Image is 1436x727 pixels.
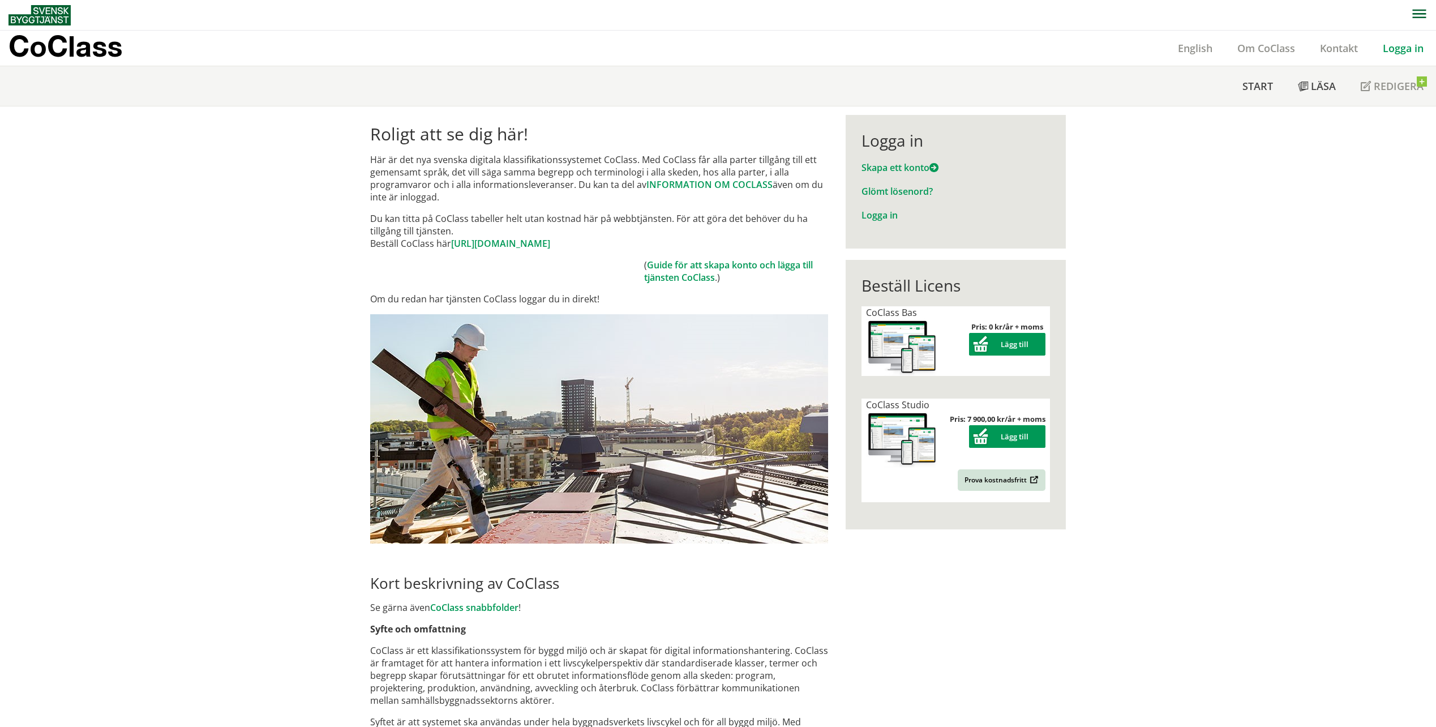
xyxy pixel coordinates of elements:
[866,319,938,376] img: coclass-license.jpg
[370,601,828,614] p: Se gärna även !
[8,5,71,25] img: Svensk Byggtjänst
[866,306,917,319] span: CoClass Bas
[644,259,828,284] td: ( .)
[644,259,813,284] a: Guide för att skapa konto och lägga till tjänsten CoClass
[1308,41,1370,55] a: Kontakt
[971,322,1043,332] strong: Pris: 0 kr/år + moms
[1285,66,1348,106] a: Läsa
[370,212,828,250] p: Du kan titta på CoClass tabeller helt utan kostnad här på webbtjänsten. För att göra det behöver ...
[1028,476,1039,484] img: Outbound.png
[370,153,828,203] p: Här är det nya svenska digitala klassifikationssystemet CoClass. Med CoClass får alla parter till...
[861,209,898,221] a: Logga in
[861,276,1050,295] div: Beställ Licens
[969,431,1045,442] a: Lägg till
[866,411,938,468] img: coclass-license.jpg
[969,333,1045,356] button: Lägg till
[958,469,1045,491] a: Prova kostnadsfritt
[1225,41,1308,55] a: Om CoClass
[8,31,147,66] a: CoClass
[866,399,929,411] span: CoClass Studio
[969,339,1045,349] a: Lägg till
[1242,79,1273,93] span: Start
[861,131,1050,150] div: Logga in
[1165,41,1225,55] a: English
[370,644,828,707] p: CoClass är ett klassifikationssystem för byggd miljö och är skapat för digital informationshanter...
[370,124,828,144] h1: Roligt att se dig här!
[430,601,518,614] a: CoClass snabbfolder
[451,237,550,250] a: [URL][DOMAIN_NAME]
[1370,41,1436,55] a: Logga in
[861,185,933,198] a: Glömt lösenord?
[861,161,938,174] a: Skapa ett konto
[950,414,1045,424] strong: Pris: 7 900,00 kr/år + moms
[1230,66,1285,106] a: Start
[370,314,828,544] img: login.jpg
[969,425,1045,448] button: Lägg till
[370,293,828,305] p: Om du redan har tjänsten CoClass loggar du in direkt!
[646,178,773,191] a: INFORMATION OM COCLASS
[8,40,122,53] p: CoClass
[370,574,828,592] h2: Kort beskrivning av CoClass
[1311,79,1336,93] span: Läsa
[370,623,466,635] strong: Syfte och omfattning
